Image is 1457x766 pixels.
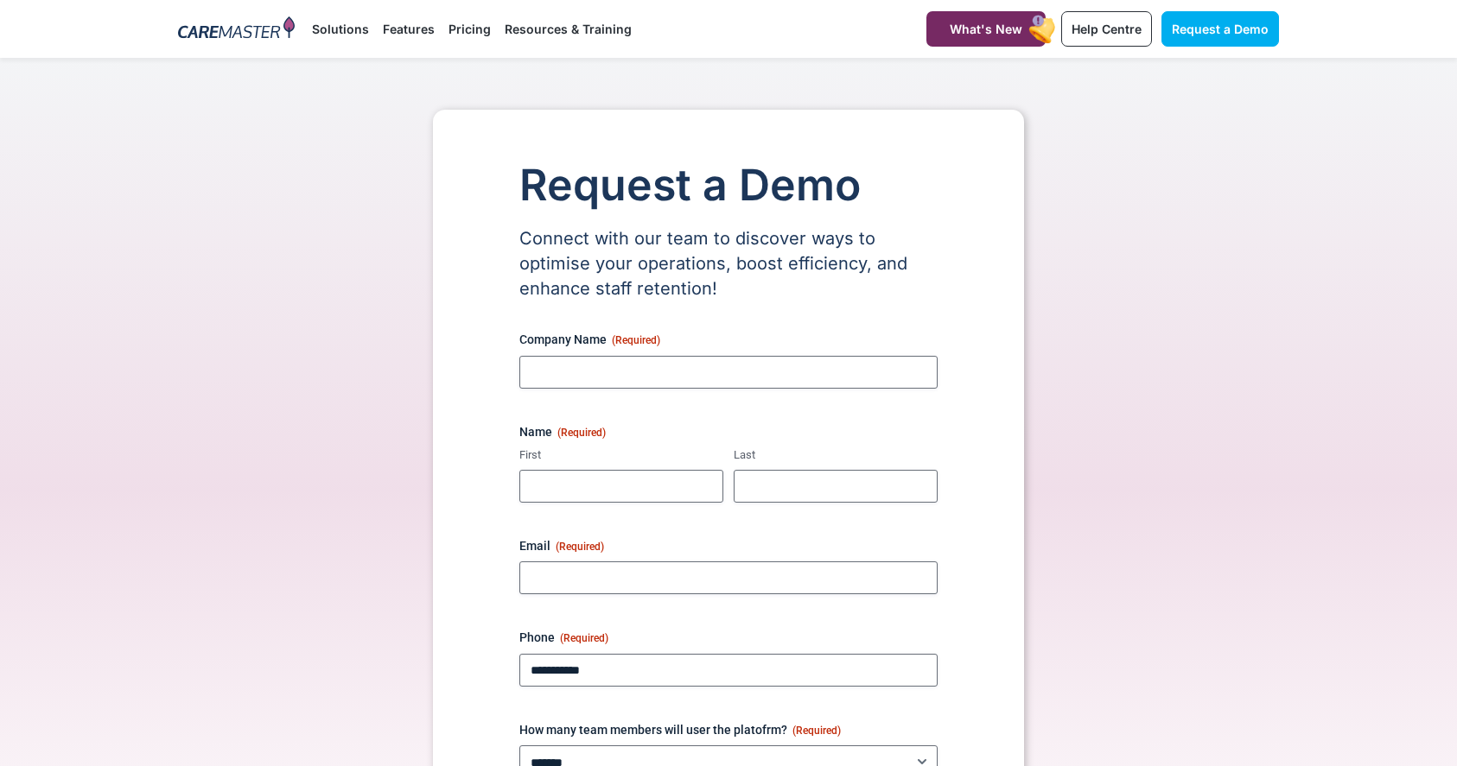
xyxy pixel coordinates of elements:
[519,331,938,348] label: Company Name
[1161,11,1279,47] a: Request a Demo
[792,725,841,737] span: (Required)
[519,161,938,209] h1: Request a Demo
[178,16,295,42] img: CareMaster Logo
[926,11,1046,47] a: What's New
[1172,22,1269,36] span: Request a Demo
[950,22,1022,36] span: What's New
[560,632,608,644] span: (Required)
[519,629,938,646] label: Phone
[519,537,938,554] label: Email
[734,447,938,464] label: Last
[557,427,606,439] span: (Required)
[556,541,604,553] span: (Required)
[519,423,606,440] legend: Name
[1061,11,1152,47] a: Help Centre
[1072,22,1142,36] span: Help Centre
[612,334,660,346] span: (Required)
[519,447,723,464] label: First
[519,721,938,738] label: How many team members will user the platofrm?
[519,226,938,301] p: Connect with our team to discover ways to optimise your operations, boost efficiency, and enhance...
